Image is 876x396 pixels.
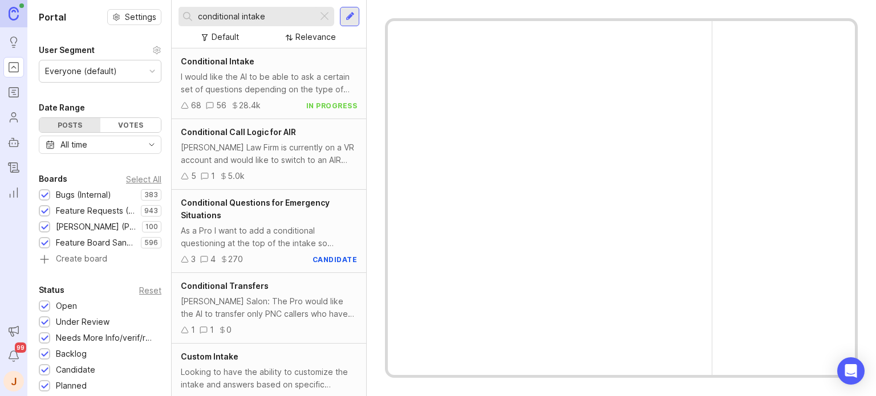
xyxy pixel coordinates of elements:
[181,281,269,291] span: Conditional Transfers
[181,71,357,96] div: I would like the AI to be able to ask a certain set of questions depending on the type of service...
[56,236,135,249] div: Feature Board Sandbox [DATE]
[3,132,24,153] a: Autopilot
[143,140,161,149] svg: toggle icon
[45,65,117,77] div: Everyone (default)
[126,176,161,182] div: Select All
[181,141,357,166] div: [PERSON_NAME] Law Firm is currently on a VR account and would like to switch to an AIR account bu...
[191,253,196,266] div: 3
[3,157,24,178] a: Changelog
[198,10,313,23] input: Search...
[210,253,216,266] div: 4
[144,238,158,247] p: 596
[210,324,214,336] div: 1
[145,222,158,231] p: 100
[181,352,238,361] span: Custom Intake
[837,357,865,385] div: Open Intercom Messenger
[3,57,24,77] a: Portal
[3,321,24,341] button: Announcements
[306,101,358,111] div: in progress
[144,190,158,199] p: 383
[313,255,358,264] div: candidate
[56,316,109,328] div: Under Review
[181,127,296,137] span: Conditional Call Logic for AIR
[56,348,87,360] div: Backlog
[125,11,156,23] span: Settings
[172,48,366,119] a: Conditional IntakeI would like the AI to be able to ask a certain set of questions depending on t...
[172,273,366,344] a: Conditional Transfers[PERSON_NAME] Salon: The Pro would like the AI to transfer only PNC callers ...
[211,170,215,182] div: 1
[3,82,24,103] a: Roadmaps
[56,300,77,312] div: Open
[295,31,336,43] div: Relevance
[9,7,19,20] img: Canny Home
[144,206,158,215] p: 943
[212,31,239,43] div: Default
[3,182,24,203] a: Reporting
[3,107,24,128] a: Users
[15,342,26,353] span: 99
[3,371,24,391] button: J
[181,366,357,391] div: Looking to have the ability to customize the intake and answers based on specific prompts
[181,56,254,66] span: Conditional Intake
[172,119,366,190] a: Conditional Call Logic for AIR[PERSON_NAME] Law Firm is currently on a VR account and would like ...
[39,283,64,297] div: Status
[39,118,100,132] div: Posts
[172,190,366,273] a: Conditional Questions for Emergency SituationsAs a Pro I want to add a conditional questioning at...
[39,101,85,115] div: Date Range
[181,198,330,220] span: Conditional Questions for Emergency Situations
[39,172,67,186] div: Boards
[56,205,135,217] div: Feature Requests (Internal)
[239,99,261,112] div: 28.4k
[191,170,196,182] div: 5
[39,43,95,57] div: User Segment
[56,364,95,376] div: Candidate
[228,170,245,182] div: 5.0k
[181,224,357,250] div: As a Pro I want to add a conditional questioning at the top of the intake so emergency calls can ...
[228,253,243,266] div: 270
[3,32,24,52] a: Ideas
[139,287,161,293] div: Reset
[181,295,357,320] div: [PERSON_NAME] Salon: The Pro would like the AI to transfer only PNC callers who have questions ab...
[191,99,201,112] div: 68
[39,10,66,24] h1: Portal
[3,346,24,366] button: Notifications
[56,379,87,392] div: Planned
[226,324,232,336] div: 0
[56,221,136,233] div: [PERSON_NAME] (Public)
[56,332,156,344] div: Needs More Info/verif/repro
[39,255,161,265] a: Create board
[100,118,161,132] div: Votes
[107,9,161,25] button: Settings
[216,99,226,112] div: 56
[191,324,195,336] div: 1
[60,138,87,151] div: All time
[56,189,111,201] div: Bugs (Internal)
